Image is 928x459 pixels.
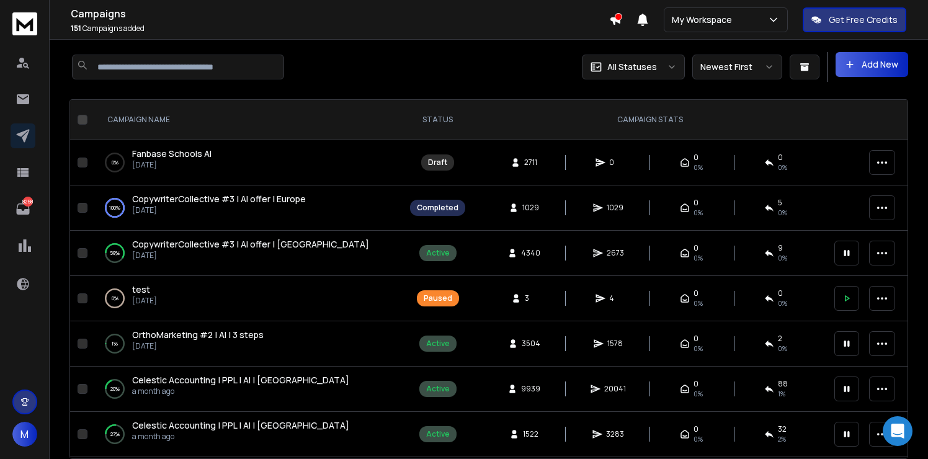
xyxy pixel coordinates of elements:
span: 0% [694,208,703,218]
button: M [12,422,37,447]
p: a month ago [132,386,349,396]
span: Fanbase Schools AI [132,148,212,159]
span: Celestic Accounting | PPL | AI | [GEOGRAPHIC_DATA] [132,374,349,386]
span: 9939 [521,384,540,394]
p: a month ago [132,432,349,442]
p: 20 % [110,383,120,395]
th: CAMPAIGN STATS [473,100,827,140]
p: [DATE] [132,341,264,351]
p: Campaigns added [71,24,609,33]
span: 0 [778,288,783,298]
span: 0 % [778,298,787,308]
a: 8258 [11,197,35,221]
span: 3 [525,293,537,303]
th: CAMPAIGN NAME [92,100,403,140]
td: 59%CopywriterCollective #3 | AI offer | [GEOGRAPHIC_DATA][DATE] [92,231,403,276]
span: 0 [778,153,783,163]
span: 0% [694,389,703,399]
span: Celestic Accounting | PPL | AI | [GEOGRAPHIC_DATA] [132,419,349,431]
button: Get Free Credits [803,7,906,32]
span: 0% [694,163,703,172]
td: 100%CopywriterCollective #3 | AI offer | Europe[DATE] [92,185,403,231]
td: 0%Fanbase Schools AI[DATE] [92,140,403,185]
button: Newest First [692,55,782,79]
th: STATUS [403,100,473,140]
p: All Statuses [607,61,657,73]
a: Celestic Accounting | PPL | AI | [GEOGRAPHIC_DATA] [132,374,349,386]
p: 0 % [112,292,118,305]
span: 1578 [607,339,623,349]
span: 1522 [523,429,538,439]
div: Active [426,248,450,258]
a: CopywriterCollective #3 | AI offer | Europe [132,193,306,205]
span: 2711 [524,158,537,167]
p: 27 % [110,428,120,440]
span: 2 [778,334,782,344]
div: Paused [424,293,452,303]
div: Completed [417,203,458,213]
div: Active [426,339,450,349]
p: My Workspace [672,14,737,26]
img: logo [12,12,37,35]
div: Draft [428,158,447,167]
span: 0% [694,253,703,263]
span: 0 [694,288,698,298]
div: Open Intercom Messenger [883,416,912,446]
span: 0 [694,424,698,434]
button: Add New [836,52,908,77]
span: 0 % [778,344,787,354]
p: 100 % [109,202,120,214]
span: 3283 [606,429,624,439]
span: 20041 [604,384,626,394]
div: Active [426,429,450,439]
span: 1029 [607,203,623,213]
span: 1029 [522,203,539,213]
td: 0%test[DATE] [92,276,403,321]
span: 2673 [607,248,624,258]
div: Active [426,384,450,394]
span: 0% [694,434,703,444]
span: 0 [694,379,698,389]
h1: Campaigns [71,6,609,21]
p: [DATE] [132,251,369,261]
span: 151 [71,23,81,33]
a: CopywriterCollective #3 | AI offer | [GEOGRAPHIC_DATA] [132,238,369,251]
span: 0 [694,153,698,163]
p: 59 % [110,247,120,259]
span: 0 [609,158,622,167]
span: 0 % [778,253,787,263]
span: 0 % [778,208,787,218]
span: 9 [778,243,783,253]
p: 1 % [112,337,118,350]
span: 3504 [522,339,540,349]
span: CopywriterCollective #3 | AI offer | [GEOGRAPHIC_DATA] [132,238,369,250]
span: 4 [609,293,622,303]
a: OrthoMarketing #2 | AI | 3 steps [132,329,264,341]
span: 0% [778,163,787,172]
a: Fanbase Schools AI [132,148,212,160]
p: [DATE] [132,205,306,215]
span: 88 [778,379,788,389]
span: 5 [778,198,782,208]
p: Get Free Credits [829,14,898,26]
p: [DATE] [132,160,212,170]
span: 0% [694,344,703,354]
span: 4340 [521,248,540,258]
span: 0 [694,334,698,344]
p: [DATE] [132,296,157,306]
span: 0 [694,243,698,253]
span: test [132,283,150,295]
a: Celestic Accounting | PPL | AI | [GEOGRAPHIC_DATA] [132,419,349,432]
span: 1 % [778,389,785,399]
span: 0% [694,298,703,308]
p: 8258 [23,197,33,207]
td: 27%Celestic Accounting | PPL | AI | [GEOGRAPHIC_DATA]a month ago [92,412,403,457]
span: 2 % [778,434,786,444]
span: 32 [778,424,787,434]
td: 1%OrthoMarketing #2 | AI | 3 steps[DATE] [92,321,403,367]
a: test [132,283,150,296]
